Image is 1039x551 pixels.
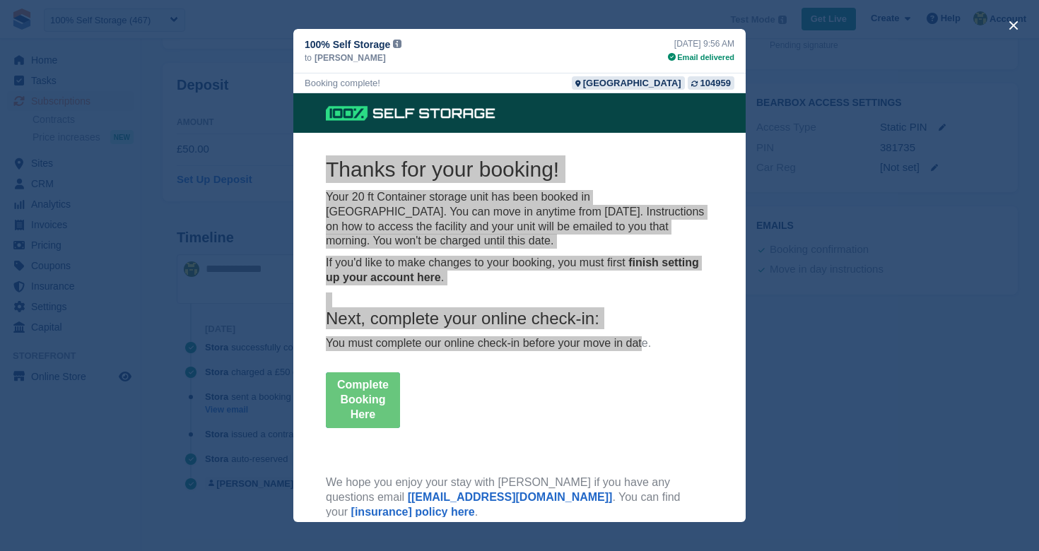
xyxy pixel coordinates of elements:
[33,214,420,236] h4: Next, complete your online check-in:
[115,398,319,410] a: [[EMAIL_ADDRESS][DOMAIN_NAME]]
[305,37,390,52] span: 100% Self Storage
[668,52,734,64] div: Email delivered
[33,163,406,190] a: finish setting up your account here
[305,76,380,90] div: Booking complete!
[33,97,420,155] p: Your 20 ft Container storage unit has been booked in [GEOGRAPHIC_DATA]. You can move in anytime f...
[33,382,420,426] p: We hope you enjoy your stay with [PERSON_NAME] if you have any questions email . You can find your .
[33,162,420,192] p: If you'd like to make changes to your booking, you must first .
[58,413,182,425] a: [insurance] policy here
[572,76,685,90] a: [GEOGRAPHIC_DATA]
[583,76,681,90] div: [GEOGRAPHIC_DATA]
[33,243,420,258] p: You must complete our online check-in before your move in date.
[305,52,312,64] span: to
[33,11,202,28] img: 100% Self Storage Logo
[1002,14,1025,37] button: close
[668,37,734,50] div: [DATE] 9:56 AM
[33,62,420,90] h2: Thanks for your booking!
[393,40,401,48] img: icon-info-grey-7440780725fd019a000dd9b08b2336e03edf1995a4989e88bcd33f0948082b44.svg
[33,279,107,334] a: Complete Booking Here
[700,76,731,90] div: 104959
[688,76,734,90] a: 104959
[315,52,386,64] span: [PERSON_NAME]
